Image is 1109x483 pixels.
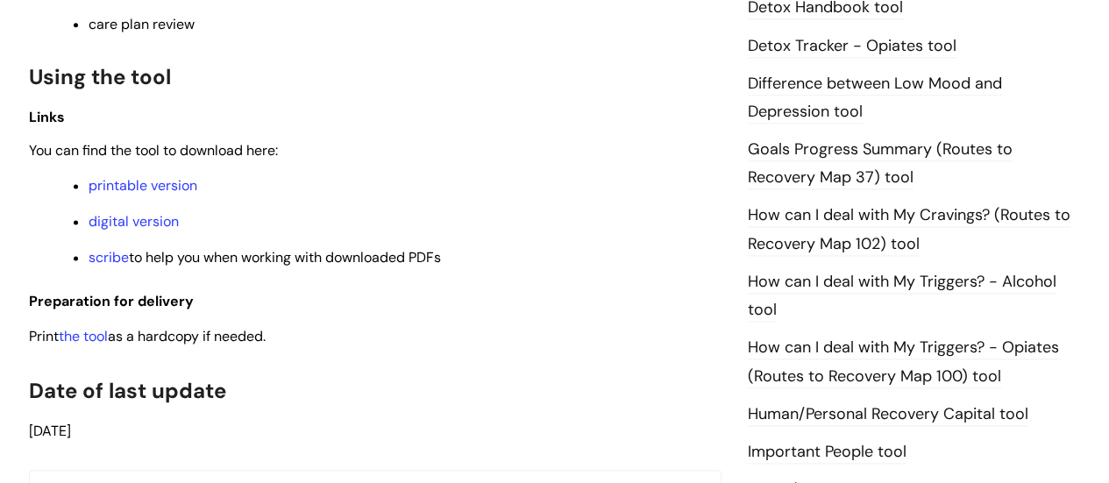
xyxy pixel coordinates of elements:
[89,15,195,33] span: care plan review
[29,422,71,440] span: [DATE]
[89,248,129,266] a: scribe
[89,212,179,231] a: digital version
[748,204,1070,255] a: How can I deal with My Cravings? (Routes to Recovery Map 102) tool
[59,327,108,345] a: the tool
[29,108,65,126] span: Links
[748,403,1028,426] a: Human/Personal Recovery Capital tool
[29,327,266,345] span: Print as a hardcopy if needed.
[748,139,1013,189] a: Goals Progress Summary (Routes to Recovery Map 37) tool
[29,292,194,310] span: Preparation for delivery
[748,441,906,464] a: Important People tool
[748,337,1059,387] a: How can I deal with My Triggers? - Opiates (Routes to Recovery Map 100) tool
[748,73,1002,124] a: Difference between Low Mood and Depression tool
[29,63,171,90] span: Using the tool
[748,35,956,58] a: Detox Tracker - Opiates tool
[89,248,441,266] span: to help you when working with downloaded PDFs
[29,141,278,160] span: You can find the tool to download here:
[748,271,1056,322] a: How can I deal with My Triggers? - Alcohol tool
[29,377,226,404] span: Date of last update
[89,176,197,195] a: printable version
